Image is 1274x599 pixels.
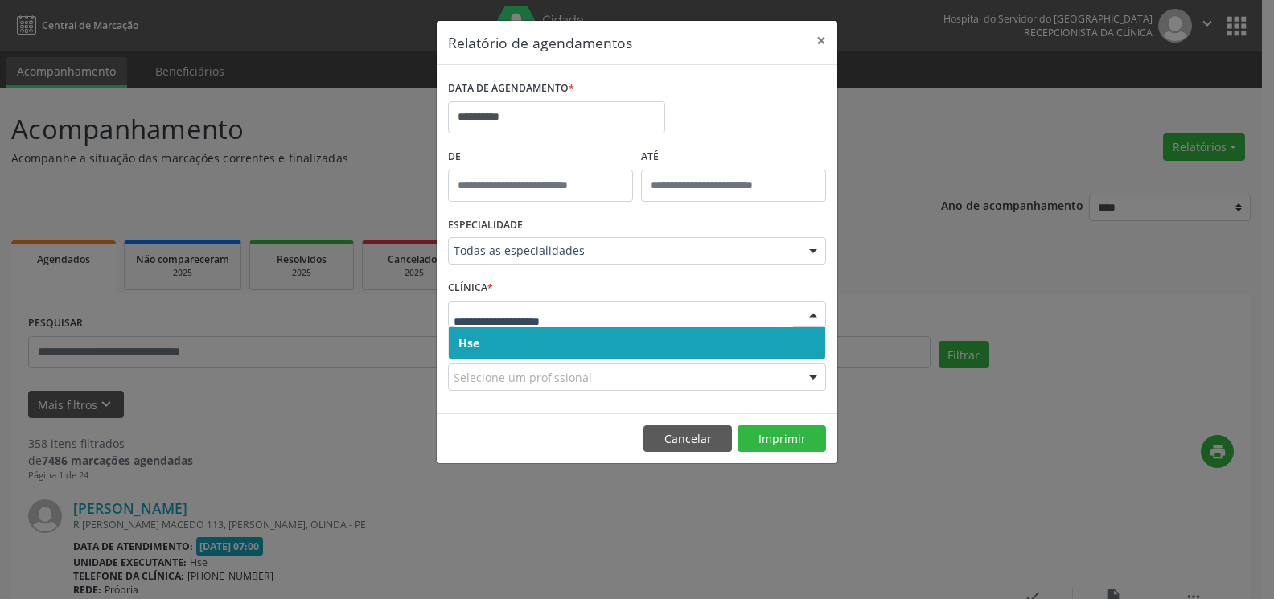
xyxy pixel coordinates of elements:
label: DATA DE AGENDAMENTO [448,76,574,101]
label: ATÉ [641,145,826,170]
h5: Relatório de agendamentos [448,32,632,53]
span: Todas as especialidades [454,243,793,259]
button: Close [805,21,837,60]
label: CLÍNICA [448,276,493,301]
button: Cancelar [643,425,732,453]
span: Selecione um profissional [454,369,592,386]
label: ESPECIALIDADE [448,213,523,238]
button: Imprimir [738,425,826,453]
span: Hse [458,335,479,351]
label: De [448,145,633,170]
